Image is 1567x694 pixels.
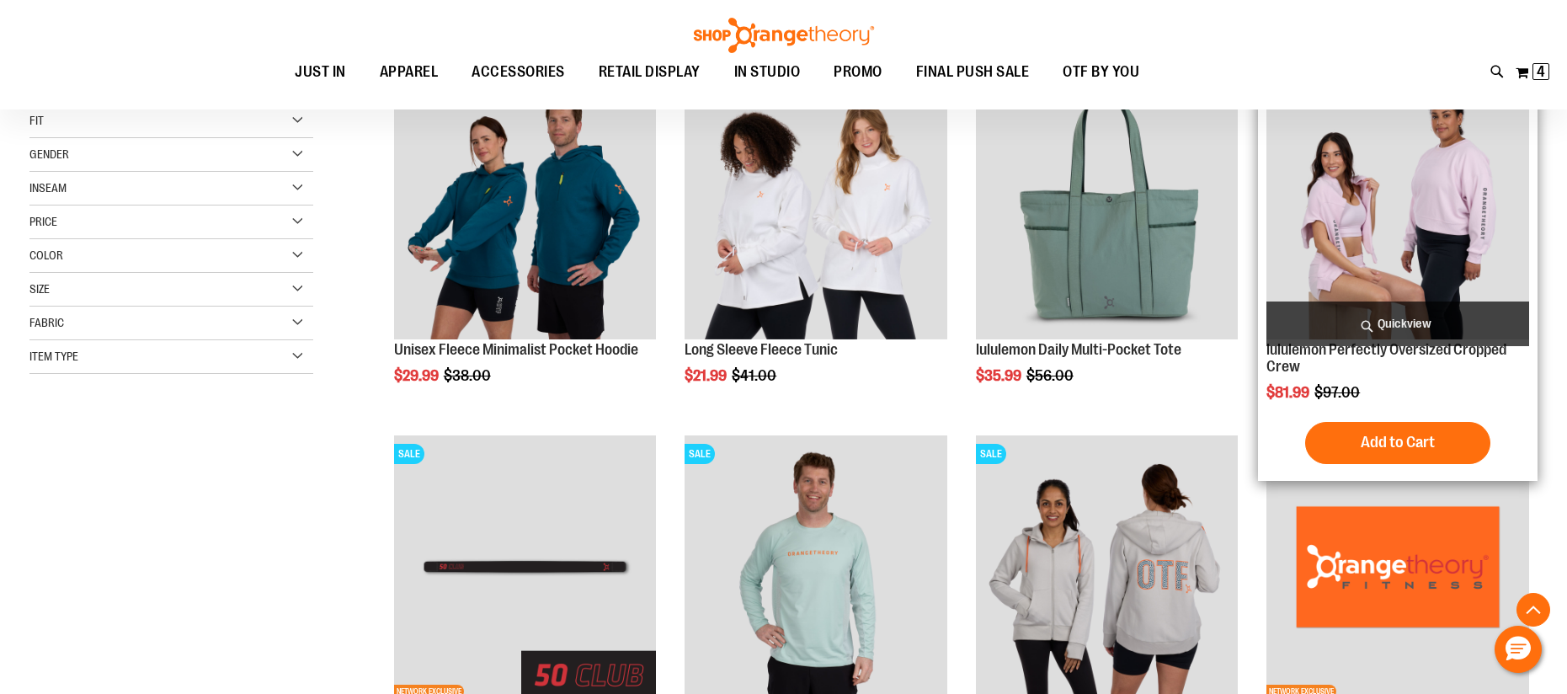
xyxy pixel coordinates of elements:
span: 4 [1537,63,1545,80]
a: lululemon Daily Multi-Pocket Tote [976,341,1181,358]
button: Back To Top [1516,593,1550,627]
span: $56.00 [1026,367,1076,384]
a: FINAL PUSH SALE [899,53,1047,91]
span: $38.00 [444,367,493,384]
span: $29.99 [394,367,441,384]
img: Unisex Fleece Minimalist Pocket Hoodie [394,77,657,339]
img: Shop Orangetheory [691,18,877,53]
span: RETAIL DISPLAY [599,53,701,91]
span: Price [29,215,57,228]
img: Product image for Fleece Long Sleeve [685,77,947,339]
a: ACCESSORIES [455,53,582,92]
span: $81.99 [1266,384,1312,401]
button: Add to Cart [1305,422,1490,464]
a: Long Sleeve Fleece Tunic [685,341,838,358]
a: lululemon Perfectly Oversized Cropped CrewSALE [1266,77,1529,342]
a: RETAIL DISPLAY [582,53,717,92]
a: OTF BY YOU [1046,53,1156,92]
a: lululemon Daily Multi-Pocket ToteSALE [976,77,1239,342]
img: lululemon Perfectly Oversized Cropped Crew [1266,77,1529,339]
span: JUST IN [295,53,346,91]
span: $21.99 [685,367,729,384]
a: JUST IN [278,53,363,92]
span: $41.00 [732,367,779,384]
a: Product image for Fleece Long SleeveSALE [685,77,947,342]
span: Add to Cart [1361,433,1435,451]
span: Inseam [29,181,67,195]
span: FINAL PUSH SALE [916,53,1030,91]
a: APPAREL [363,53,456,92]
span: Fabric [29,316,64,329]
span: Gender [29,147,69,161]
span: $97.00 [1314,384,1362,401]
span: APPAREL [380,53,439,91]
span: OTF BY YOU [1063,53,1139,91]
span: ACCESSORIES [472,53,565,91]
span: $35.99 [976,367,1024,384]
a: Unisex Fleece Minimalist Pocket HoodieSALE [394,77,657,342]
a: IN STUDIO [717,53,818,92]
button: Hello, have a question? Let’s chat. [1495,626,1542,673]
img: lululemon Daily Multi-Pocket Tote [976,77,1239,339]
a: PROMO [817,53,899,92]
div: product [1258,68,1538,480]
span: Fit [29,114,44,127]
span: Color [29,248,63,262]
span: Item Type [29,350,78,363]
span: SALE [394,444,424,464]
span: PROMO [834,53,882,91]
span: IN STUDIO [734,53,801,91]
span: SALE [685,444,715,464]
div: product [386,68,665,426]
a: Unisex Fleece Minimalist Pocket Hoodie [394,341,638,358]
span: Size [29,282,50,296]
a: lululemon Perfectly Oversized Cropped Crew [1266,341,1506,375]
a: Quickview [1266,302,1529,346]
div: product [676,68,956,426]
span: SALE [976,444,1006,464]
div: product [967,68,1247,426]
